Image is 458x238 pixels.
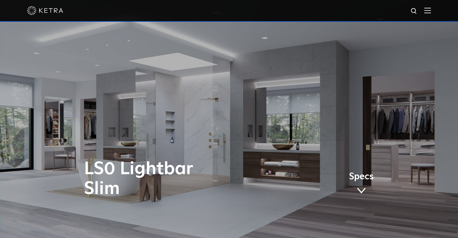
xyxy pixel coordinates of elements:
[27,6,63,15] img: ketra-logo-2019-white
[349,172,374,181] span: Specs
[424,8,431,13] img: Hamburger%20Nav.svg
[84,159,254,199] h1: LS0 Lightbar Slim
[410,8,418,15] img: search icon
[349,172,374,196] a: Specs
